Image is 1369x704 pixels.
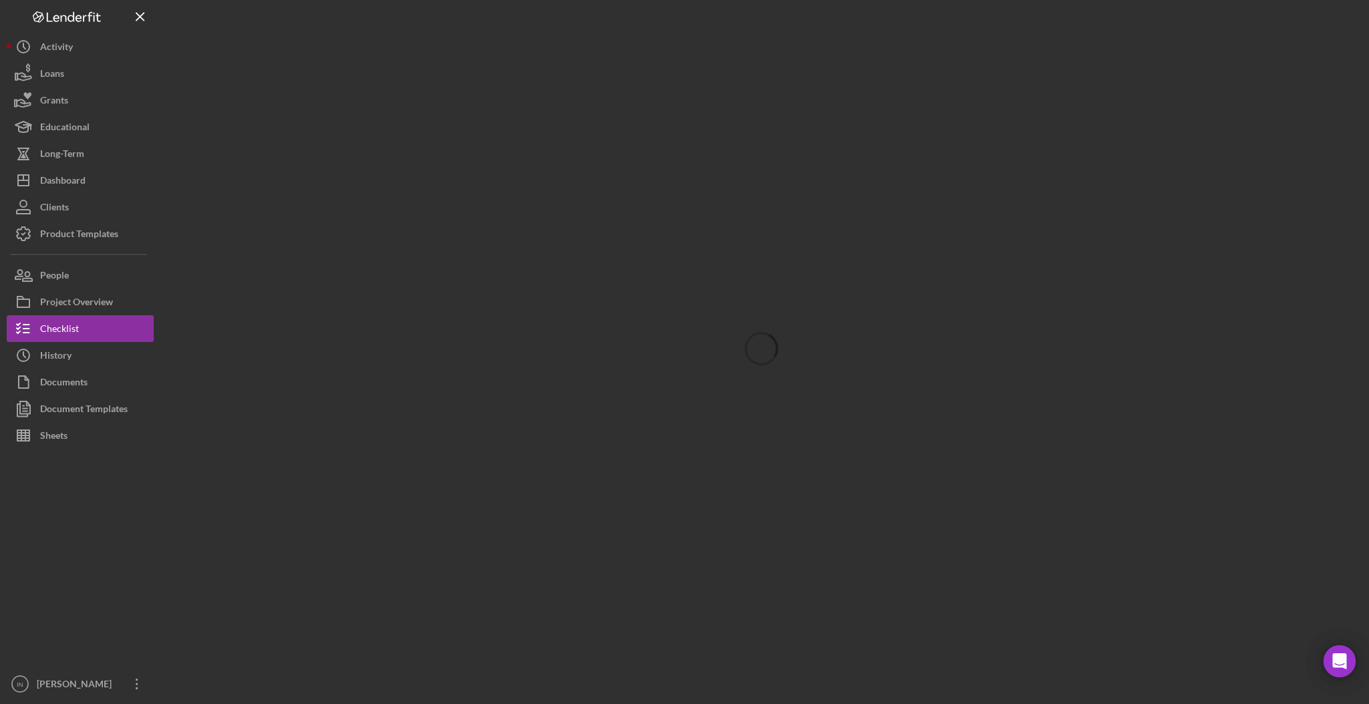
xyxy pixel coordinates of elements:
[7,395,154,422] button: Document Templates
[7,114,154,140] button: Educational
[40,87,68,117] div: Grants
[7,289,154,315] button: Project Overview
[40,60,64,90] div: Loans
[40,289,113,319] div: Project Overview
[7,262,154,289] button: People
[7,60,154,87] button: Loans
[7,671,154,697] button: IN[PERSON_NAME]
[7,194,154,220] button: Clients
[7,369,154,395] button: Documents
[7,422,154,449] button: Sheets
[40,33,73,63] div: Activity
[7,140,154,167] button: Long-Term
[17,681,23,688] text: IN
[40,342,72,372] div: History
[40,262,69,292] div: People
[40,140,84,170] div: Long-Term
[40,369,88,399] div: Documents
[40,220,118,250] div: Product Templates
[40,315,79,345] div: Checklist
[40,167,86,197] div: Dashboard
[40,194,69,224] div: Clients
[7,167,154,194] button: Dashboard
[7,315,154,342] button: Checklist
[1324,645,1356,677] div: Open Intercom Messenger
[7,87,154,114] button: Grants
[40,395,128,425] div: Document Templates
[7,33,154,60] button: Activity
[40,114,90,144] div: Educational
[7,342,154,369] button: History
[33,671,120,701] div: [PERSON_NAME]
[7,220,154,247] button: Product Templates
[40,422,68,452] div: Sheets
